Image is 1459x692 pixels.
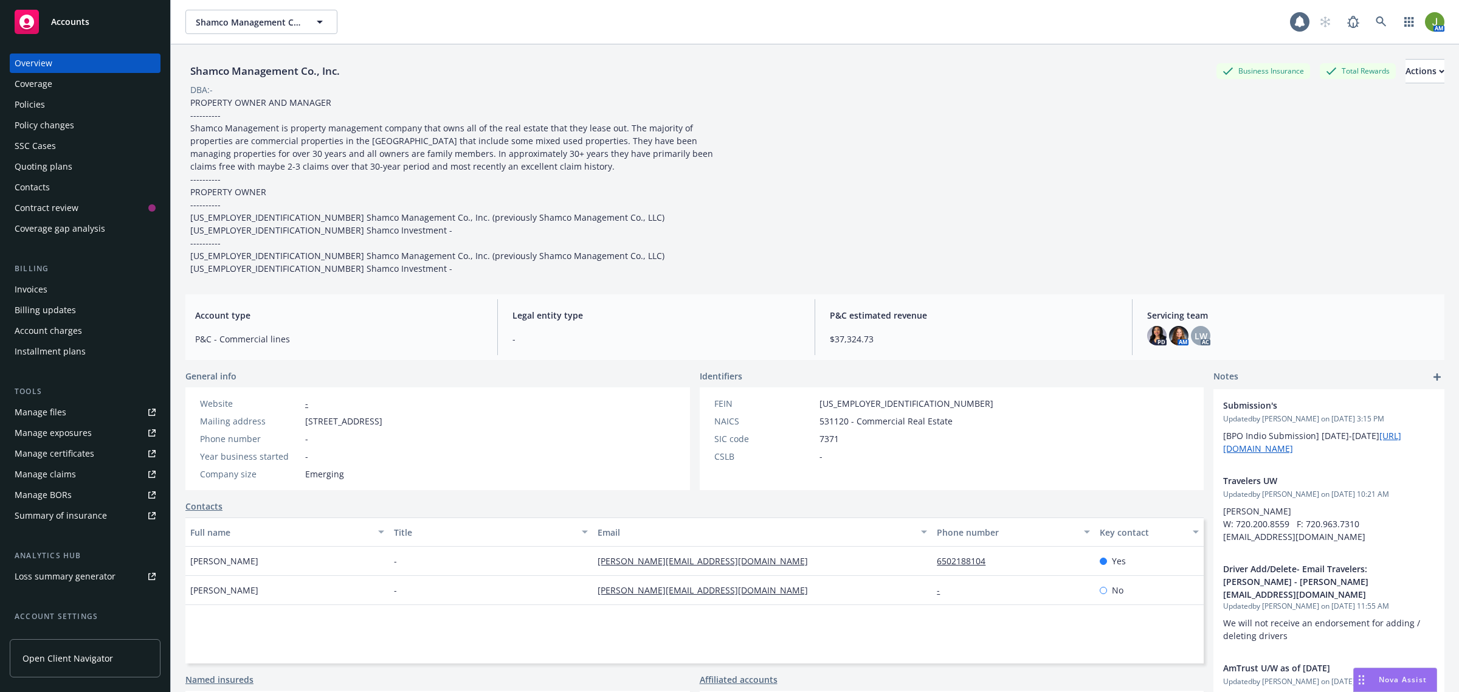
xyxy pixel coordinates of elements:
[1213,370,1238,384] span: Notes
[714,450,815,463] div: CSLB
[10,342,160,361] a: Installment plans
[1223,399,1403,412] span: Submission's
[1095,517,1204,547] button: Key contact
[1406,59,1444,83] button: Actions
[1147,309,1435,322] span: Servicing team
[10,628,160,647] a: Service team
[10,550,160,562] div: Analytics hub
[185,63,345,79] div: Shamco Management Co., Inc.
[15,95,45,114] div: Policies
[1369,10,1393,34] a: Search
[15,116,74,135] div: Policy changes
[200,432,300,445] div: Phone number
[1223,562,1403,601] span: Driver Add/Delete- Email Travelers: [PERSON_NAME] - [PERSON_NAME][EMAIL_ADDRESS][DOMAIN_NAME]
[1112,555,1126,567] span: Yes
[1223,601,1435,612] span: Updated by [PERSON_NAME] on [DATE] 11:55 AM
[1213,389,1444,465] div: Submission'sUpdatedby [PERSON_NAME] on [DATE] 3:15 PM[BPO Indio Submission] [DATE]-[DATE][URL][DO...
[305,398,308,409] a: -
[15,198,78,218] div: Contract review
[195,309,483,322] span: Account type
[830,333,1117,345] span: $37,324.73
[819,450,823,463] span: -
[598,584,818,596] a: [PERSON_NAME][EMAIL_ADDRESS][DOMAIN_NAME]
[10,74,160,94] a: Coverage
[700,673,778,686] a: Affiliated accounts
[10,465,160,484] a: Manage claims
[10,157,160,176] a: Quoting plans
[15,300,76,320] div: Billing updates
[200,450,300,463] div: Year business started
[819,432,839,445] span: 7371
[305,415,382,427] span: [STREET_ADDRESS]
[1223,429,1435,455] p: [BPO Indio Submission] [DATE]-[DATE]
[512,333,800,345] span: -
[394,555,397,567] span: -
[185,370,236,382] span: General info
[15,423,92,443] div: Manage exposures
[10,54,160,73] a: Overview
[305,468,344,480] span: Emerging
[15,342,86,361] div: Installment plans
[305,432,308,445] span: -
[15,157,72,176] div: Quoting plans
[1425,12,1444,32] img: photo
[200,397,300,410] div: Website
[932,517,1095,547] button: Phone number
[819,415,953,427] span: 531120 - Commercial Real Estate
[185,673,254,686] a: Named insureds
[389,517,593,547] button: Title
[15,136,56,156] div: SSC Cases
[1223,474,1403,487] span: Travelers UW
[1223,505,1435,543] p: [PERSON_NAME] W: 720.200.8559 F: 720.963.7310 [EMAIL_ADDRESS][DOMAIN_NAME]
[1406,60,1444,83] div: Actions
[1112,584,1123,597] span: No
[22,652,113,665] span: Open Client Navigator
[190,97,716,274] span: PROPERTY OWNER AND MANAGER ---------- Shamco Management is property management company that owns ...
[10,5,160,39] a: Accounts
[700,370,742,382] span: Identifiers
[10,485,160,505] a: Manage BORs
[190,555,258,567] span: [PERSON_NAME]
[1223,489,1435,500] span: Updated by [PERSON_NAME] on [DATE] 10:21 AM
[10,423,160,443] a: Manage exposures
[1313,10,1337,34] a: Start snowing
[714,432,815,445] div: SIC code
[1341,10,1365,34] a: Report a Bug
[10,444,160,463] a: Manage certificates
[1216,63,1310,78] div: Business Insurance
[15,321,82,341] div: Account charges
[1223,413,1435,424] span: Updated by [PERSON_NAME] on [DATE] 3:15 PM
[200,415,300,427] div: Mailing address
[15,444,94,463] div: Manage certificates
[15,54,52,73] div: Overview
[1213,465,1444,553] div: Travelers UWUpdatedby [PERSON_NAME] on [DATE] 10:21 AM[PERSON_NAME] W: 720.200.8559 F: 720.963.73...
[714,397,815,410] div: FEIN
[593,517,932,547] button: Email
[830,309,1117,322] span: P&C estimated revenue
[598,555,818,567] a: [PERSON_NAME][EMAIL_ADDRESS][DOMAIN_NAME]
[394,584,397,597] span: -
[15,403,66,422] div: Manage files
[1430,370,1444,384] a: add
[15,628,67,647] div: Service team
[1353,668,1437,692] button: Nova Assist
[10,219,160,238] a: Coverage gap analysis
[190,584,258,597] span: [PERSON_NAME]
[598,526,914,539] div: Email
[10,280,160,299] a: Invoices
[10,95,160,114] a: Policies
[10,263,160,275] div: Billing
[10,403,160,422] a: Manage files
[15,280,47,299] div: Invoices
[305,450,308,463] span: -
[937,526,1077,539] div: Phone number
[10,611,160,623] div: Account settings
[190,526,371,539] div: Full name
[15,567,116,586] div: Loss summary generator
[819,397,993,410] span: [US_EMPLOYER_IDENTIFICATION_NUMBER]
[10,506,160,525] a: Summary of insurance
[10,300,160,320] a: Billing updates
[185,500,222,513] a: Contacts
[394,526,574,539] div: Title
